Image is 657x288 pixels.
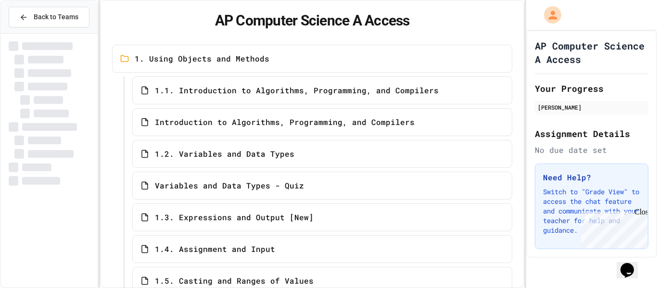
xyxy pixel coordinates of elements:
h2: Assignment Details [535,127,648,140]
p: Switch to "Grade View" to access the chat feature and communicate with your teacher for help and ... [543,187,640,235]
div: My Account [534,4,564,26]
a: 1.2. Variables and Data Types [132,140,513,168]
span: Introduction to Algorithms, Programming, and Compilers [155,116,415,128]
span: Variables and Data Types - Quiz [155,180,304,191]
div: [PERSON_NAME] [538,103,645,112]
span: Back to Teams [34,12,78,22]
span: 1.5. Casting and Ranges of Values [155,275,314,287]
h1: AP Computer Science A Access [112,12,513,29]
a: Introduction to Algorithms, Programming, and Compilers [132,108,513,136]
h3: Need Help? [543,172,640,183]
button: Back to Teams [9,7,89,27]
iframe: chat widget [617,250,647,278]
div: No due date set [535,144,648,156]
h1: AP Computer Science A Access [535,39,648,66]
a: 1.4. Assignment and Input [132,235,513,263]
span: 1.1. Introduction to Algorithms, Programming, and Compilers [155,85,439,96]
span: 1. Using Objects and Methods [135,53,269,64]
span: 1.2. Variables and Data Types [155,148,294,160]
a: 1.1. Introduction to Algorithms, Programming, and Compilers [132,76,513,104]
div: Chat with us now!Close [4,4,66,61]
h2: Your Progress [535,82,648,95]
a: 1.3. Expressions and Output [New] [132,203,513,231]
span: 1.4. Assignment and Input [155,243,275,255]
span: 1.3. Expressions and Output [New] [155,212,314,223]
a: Variables and Data Types - Quiz [132,172,513,200]
iframe: chat widget [577,208,647,249]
